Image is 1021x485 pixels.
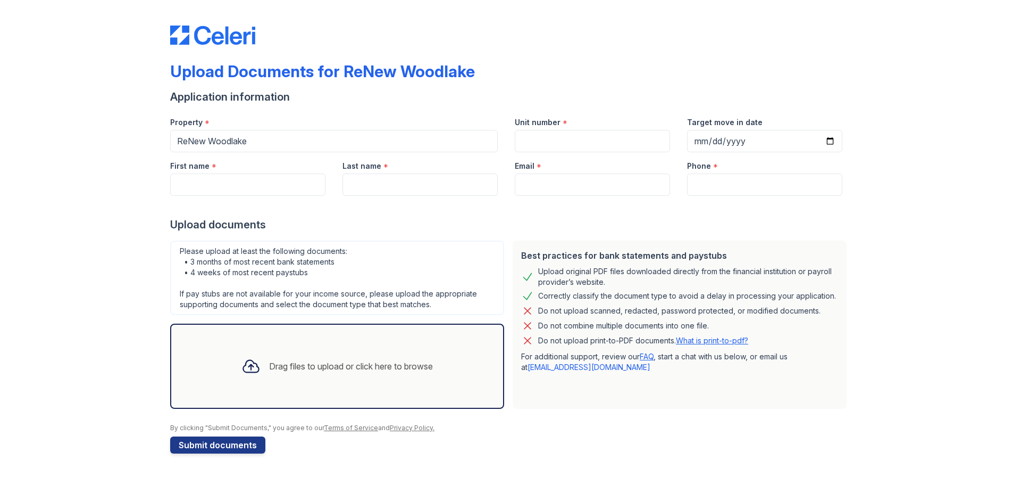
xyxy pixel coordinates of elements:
[528,363,650,372] a: [EMAIL_ADDRESS][DOMAIN_NAME]
[676,336,748,345] a: What is print-to-pdf?
[538,290,836,302] div: Correctly classify the document type to avoid a delay in processing your application.
[538,305,821,317] div: Do not upload scanned, redacted, password protected, or modified documents.
[170,424,851,432] div: By clicking "Submit Documents," you agree to our and
[170,217,851,232] div: Upload documents
[324,424,378,432] a: Terms of Service
[170,437,265,454] button: Submit documents
[170,62,475,81] div: Upload Documents for ReNew Woodlake
[687,161,711,171] label: Phone
[687,117,763,128] label: Target move in date
[269,360,433,373] div: Drag files to upload or click here to browse
[515,117,560,128] label: Unit number
[170,161,210,171] label: First name
[170,241,504,315] div: Please upload at least the following documents: • 3 months of most recent bank statements • 4 wee...
[538,266,838,287] div: Upload original PDF files downloaded directly from the financial institution or payroll provider’...
[640,352,654,361] a: FAQ
[515,161,534,171] label: Email
[538,335,748,346] p: Do not upload print-to-PDF documents.
[170,26,255,45] img: CE_Logo_Blue-a8612792a0a2168367f1c8372b55b34899dd931a85d93a1a3d3e32e68fde9ad4.png
[521,351,838,373] p: For additional support, review our , start a chat with us below, or email us at
[521,249,838,262] div: Best practices for bank statements and paystubs
[342,161,381,171] label: Last name
[390,424,434,432] a: Privacy Policy.
[170,89,851,104] div: Application information
[170,117,203,128] label: Property
[538,319,709,332] div: Do not combine multiple documents into one file.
